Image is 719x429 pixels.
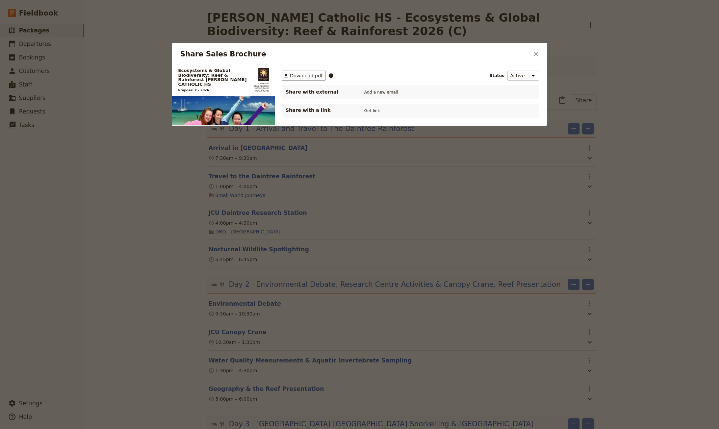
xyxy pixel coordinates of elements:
a: https://www.smallworldjourneys.com.au [253,90,269,92]
button: ​Download pdf [282,71,326,81]
h2: Share Sales Brochure [180,49,529,59]
p: Proposal C - 2026 [178,88,249,92]
span: Status [490,73,505,78]
h1: Ecosystems & Global Biodiversity: Reef & Rainforest [PERSON_NAME] CATHOLIC HS [178,68,249,86]
button: Add a new email [363,89,400,96]
button: Get link [363,107,382,115]
p: Share with a link [286,107,353,113]
img: Small World Journeys logo [258,68,268,81]
span: Share with external [286,89,353,95]
select: Status [507,71,539,81]
span: 07 4054 6693 [253,82,269,84]
a: groups@smallworldjourneys.com.au [253,85,269,89]
button: Close dialog [530,48,542,60]
span: Download pdf [290,72,323,79]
